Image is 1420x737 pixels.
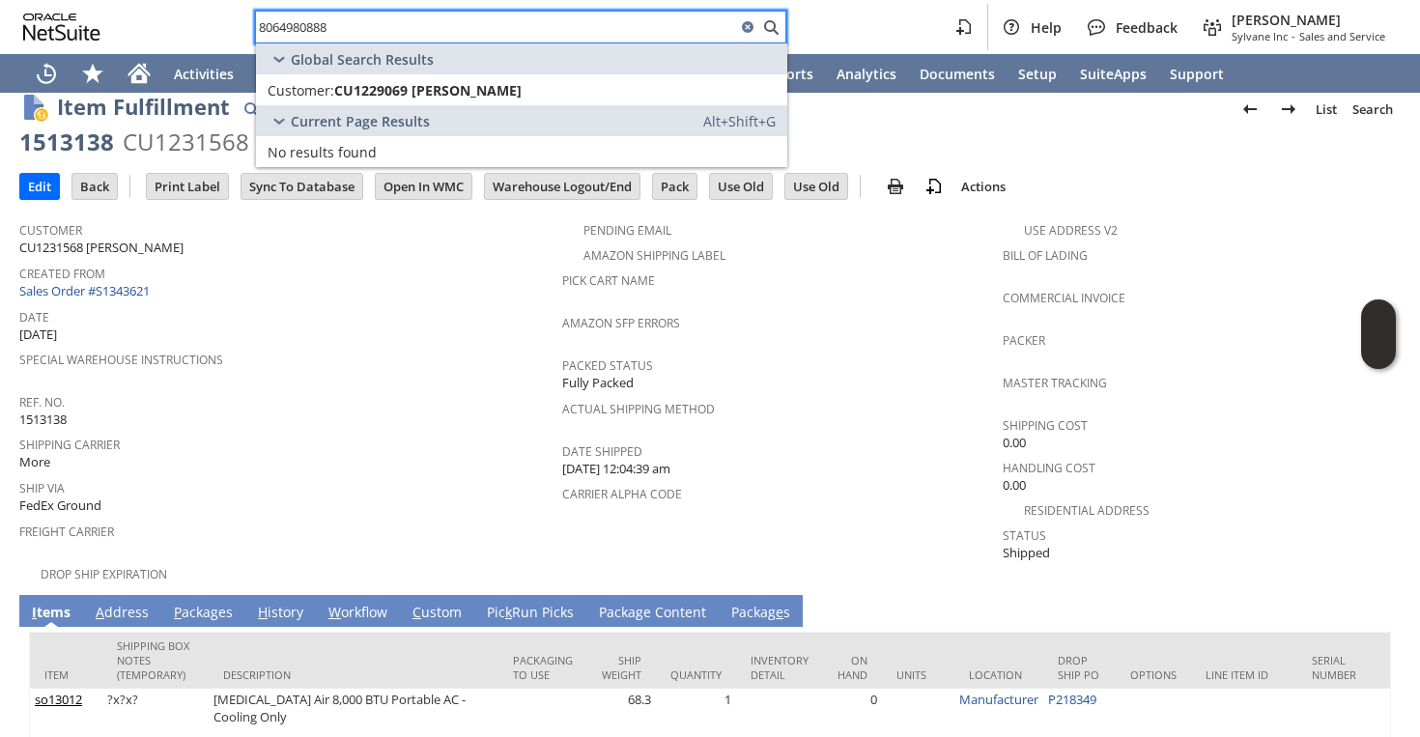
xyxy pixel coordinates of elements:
[19,326,57,344] span: [DATE]
[1158,54,1235,93] a: Support
[953,178,1013,195] a: Actions
[750,54,825,93] a: Reports
[19,266,105,282] a: Created From
[19,282,155,299] a: Sales Order #S1343621
[258,603,268,621] span: H
[562,486,682,502] a: Carrier Alpha Code
[72,174,117,199] input: Back
[19,480,65,496] a: Ship Via
[328,603,341,621] span: W
[1058,653,1101,682] div: Drop Ship PO
[1068,54,1158,93] a: SuiteApps
[1238,98,1262,121] img: Previous
[969,667,1029,682] div: Location
[562,443,642,460] a: Date Shipped
[19,352,223,368] a: Special Warehouse Instructions
[1232,11,1385,29] span: [PERSON_NAME]
[485,174,639,199] input: Warehouse Logout/End
[19,127,114,157] div: 1513138
[256,74,787,105] a: Customer:CU1229069 [PERSON_NAME]Edit: Dash:
[117,638,194,682] div: Shipping Box Notes (Temporary)
[324,603,392,624] a: Workflow
[710,174,772,199] input: Use Old
[602,653,641,682] div: Ship Weight
[256,136,787,167] a: No results found
[256,15,736,39] input: Search
[268,81,334,99] span: Customer:
[334,81,522,99] span: CU1229069 [PERSON_NAME]
[583,247,725,264] a: Amazon Shipping Label
[1007,54,1068,93] a: Setup
[751,653,809,682] div: Inventory Detail
[1361,335,1396,370] span: Oracle Guided Learning Widget. To move around, please hold and drag
[169,603,238,624] a: Packages
[23,14,100,41] svg: logo
[81,62,104,85] svg: Shortcuts
[162,54,245,93] a: Activities
[35,62,58,85] svg: Recent Records
[583,222,671,239] a: Pending Email
[1003,290,1125,306] a: Commercial Invoice
[884,175,907,198] img: print.svg
[1003,434,1026,452] span: 0.00
[1080,65,1147,83] span: SuiteApps
[1031,18,1062,37] span: Help
[1206,667,1283,682] div: Line Item ID
[562,315,680,331] a: Amazon SFP Errors
[291,50,434,69] span: Global Search Results
[1116,18,1178,37] span: Feedback
[1232,29,1288,43] span: Sylvane Inc
[1003,527,1046,544] a: Status
[1130,667,1177,682] div: Options
[32,603,37,621] span: I
[174,603,182,621] span: P
[20,174,59,199] input: Edit
[223,667,484,682] div: Description
[376,174,471,199] input: Open In WMC
[19,437,120,453] a: Shipping Carrier
[19,394,65,411] a: Ref. No.
[759,15,782,39] svg: Search
[1308,94,1345,125] a: List
[253,603,308,624] a: History
[1003,332,1045,349] a: Packer
[96,603,104,621] span: A
[1170,65,1224,83] span: Support
[761,65,813,83] span: Reports
[19,411,67,429] span: 1513138
[241,174,362,199] input: Sync To Database
[44,667,88,682] div: Item
[1003,544,1050,562] span: Shipped
[1003,476,1026,495] span: 0.00
[1003,375,1107,391] a: Master Tracking
[838,653,867,682] div: On Hand
[412,603,421,621] span: C
[1292,29,1295,43] span: -
[35,691,82,708] a: so13012
[147,174,228,199] input: Print Label
[123,127,436,157] div: CU1231568 [PERSON_NAME]
[1048,691,1096,708] a: P218349
[91,603,154,624] a: Address
[1003,247,1088,264] a: Bill Of Lading
[959,691,1038,708] a: Manufacturer
[1345,94,1401,125] a: Search
[825,54,908,93] a: Analytics
[562,374,634,392] span: Fully Packed
[19,496,101,515] span: FedEx Ground
[245,54,343,93] a: Warehouse
[653,174,696,199] input: Pack
[513,653,573,682] div: Packaging to Use
[1024,502,1150,519] a: Residential Address
[23,54,70,93] a: Recent Records
[268,143,377,161] span: No results found
[896,667,940,682] div: Units
[1361,299,1396,369] iframe: Click here to launch Oracle Guided Learning Help Panel
[785,174,847,199] input: Use Old
[70,54,116,93] div: Shortcuts
[1024,222,1118,239] a: Use Address V2
[291,112,430,130] span: Current Page Results
[19,222,82,239] a: Customer
[923,175,946,198] img: add-record.svg
[670,667,722,682] div: Quantity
